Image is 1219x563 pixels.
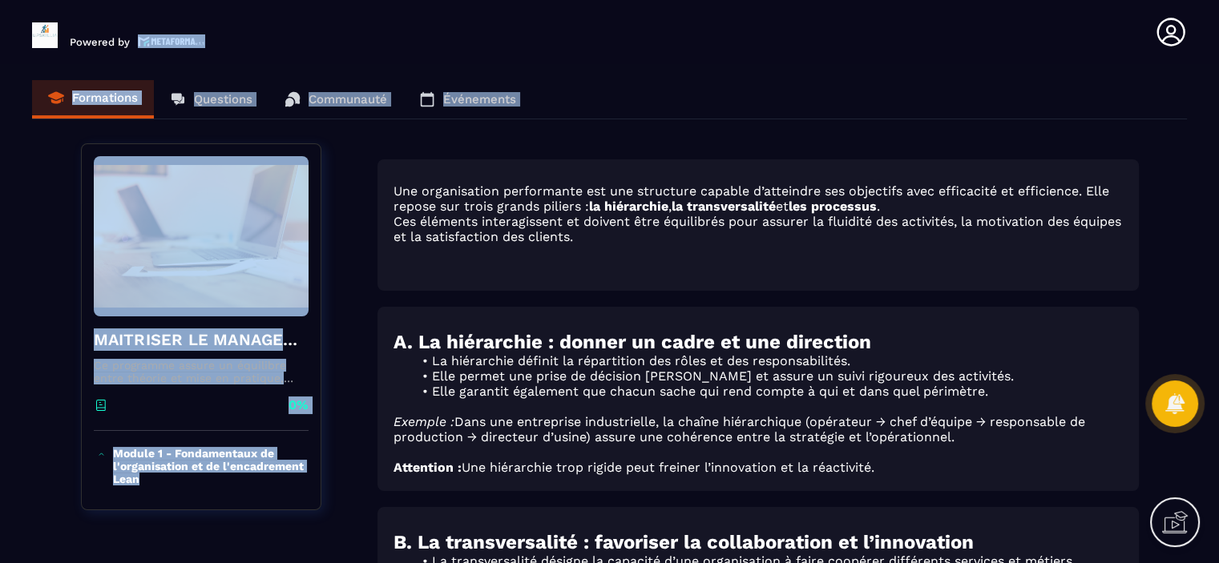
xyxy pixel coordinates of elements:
strong: les processus [789,199,877,214]
p: Powered by [70,36,130,48]
p: Module 1 - Fondamentaux de l'organisation et de l'encadrement Lean [113,447,304,485]
p: Dans une entreprise industrielle, la chaîne hiérarchique (opérateur → chef d’équipe → responsable... [394,414,1123,444]
h4: MAITRISER LE MANAGEMENT POUR ENCADRER, MOBILISER ET TRANSFORMER [94,328,309,351]
strong: Attention : [394,460,462,475]
p: Ces éléments interagissent et doivent être équilibrés pour assurer la fluidité des activités, la ... [394,214,1123,244]
img: logo [138,34,205,48]
li: La hiérarchie définit la répartition des rôles et des responsabilités. [413,353,1123,368]
p: Une hiérarchie trop rigide peut freiner l’innovation et la réactivité. [394,460,1123,475]
strong: la hiérarchie [589,199,668,214]
img: banner [94,156,309,316]
li: Elle permet une prise de décision [PERSON_NAME] et assure un suivi rigoureux des activités. [413,368,1123,384]
img: logo-branding [32,22,58,48]
li: Elle garantit également que chacun sache qui rend compte à qui et dans quel périmètre. [413,384,1123,399]
strong: la transversalité [672,199,776,214]
p: Une organisation performante est une structure capable d’atteindre ses objectifs avec efficacité ... [394,183,1123,214]
strong: B. La transversalité : favoriser la collaboration et l’innovation [394,531,974,553]
em: Exemple : [394,414,454,429]
p: 0% [289,396,309,414]
strong: A. La hiérarchie : donner un cadre et une direction [394,331,871,353]
p: Ce programme assure un équilibre entre théorie et mise en pratique, permettant aux encadrants de ... [94,359,309,384]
